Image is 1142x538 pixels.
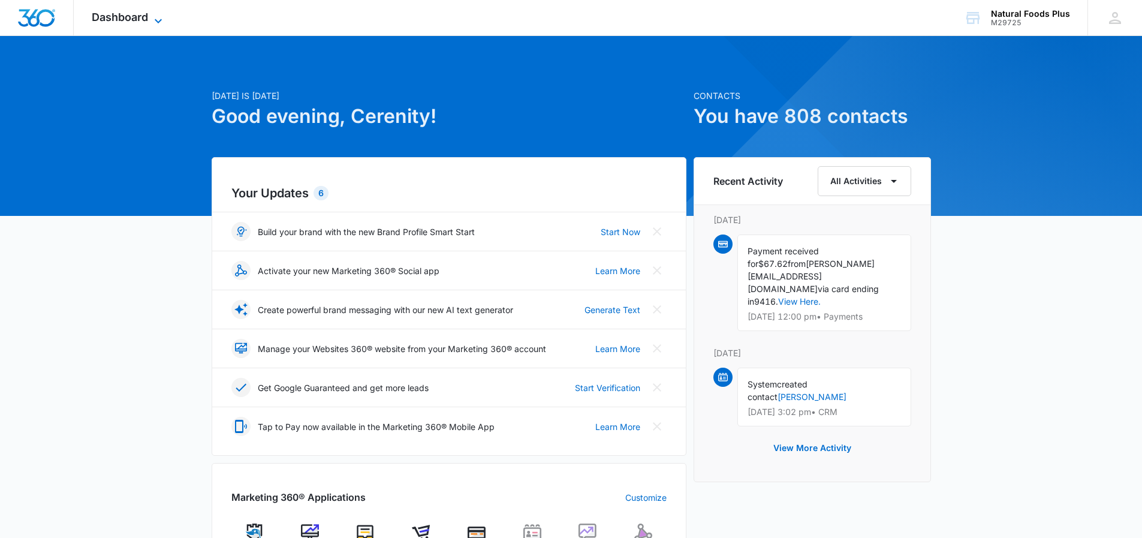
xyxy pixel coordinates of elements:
[713,347,911,359] p: [DATE]
[713,174,783,188] h6: Recent Activity
[601,226,640,238] a: Start Now
[625,491,667,504] a: Customize
[258,303,513,316] p: Create powerful brand messaging with our new AI text generator
[694,89,931,102] p: Contacts
[748,312,901,321] p: [DATE] 12:00 pm • Payments
[788,259,806,269] span: from
[595,342,640,355] a: Learn More
[647,261,667,280] button: Close
[713,214,911,226] p: [DATE]
[806,259,875,269] span: [PERSON_NAME]
[694,102,931,131] h1: You have 808 contacts
[212,102,686,131] h1: Good evening, Cerenity!
[778,296,821,306] a: View Here.
[748,271,822,294] span: [EMAIL_ADDRESS][DOMAIN_NAME]
[595,265,640,277] a: Learn More
[647,339,667,358] button: Close
[314,186,329,200] div: 6
[575,381,640,394] a: Start Verification
[758,259,788,269] span: $67.62
[258,420,495,433] p: Tap to Pay now available in the Marketing 360® Mobile App
[584,303,640,316] a: Generate Text
[778,392,846,402] a: [PERSON_NAME]
[258,381,429,394] p: Get Google Guaranteed and get more leads
[748,379,807,402] span: created contact
[595,420,640,433] a: Learn More
[231,184,667,202] h2: Your Updates
[258,226,475,238] p: Build your brand with the new Brand Profile Smart Start
[647,417,667,436] button: Close
[231,490,366,504] h2: Marketing 360® Applications
[647,222,667,241] button: Close
[258,342,546,355] p: Manage your Websites 360® website from your Marketing 360® account
[647,300,667,319] button: Close
[748,379,777,389] span: System
[818,166,911,196] button: All Activities
[991,19,1070,27] div: account id
[212,89,686,102] p: [DATE] is [DATE]
[754,296,778,306] span: 9416.
[258,265,439,277] p: Activate your new Marketing 360® Social app
[991,9,1070,19] div: account name
[647,378,667,397] button: Close
[761,434,863,462] button: View More Activity
[92,11,148,23] span: Dashboard
[748,408,901,416] p: [DATE] 3:02 pm • CRM
[748,246,819,269] span: Payment received for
